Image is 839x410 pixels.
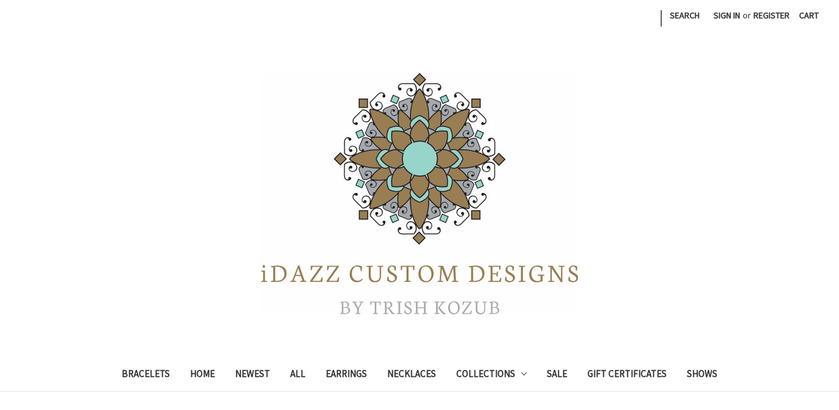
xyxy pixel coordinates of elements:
li: | [658,5,663,29]
a: Shows [677,360,727,391]
a: Home [180,360,225,391]
a: Sale [537,360,577,391]
a: Necklaces [377,360,446,391]
span: Cart [799,10,819,21]
a: Gift Certificates [577,360,677,391]
a: Bracelets [112,360,180,391]
a: All [280,360,316,391]
a: Earrings [316,360,377,391]
a: Newest [225,360,280,391]
a: Collections [446,360,537,391]
img: iDazz Custom Designs [261,73,578,314]
span: or [741,9,752,22]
